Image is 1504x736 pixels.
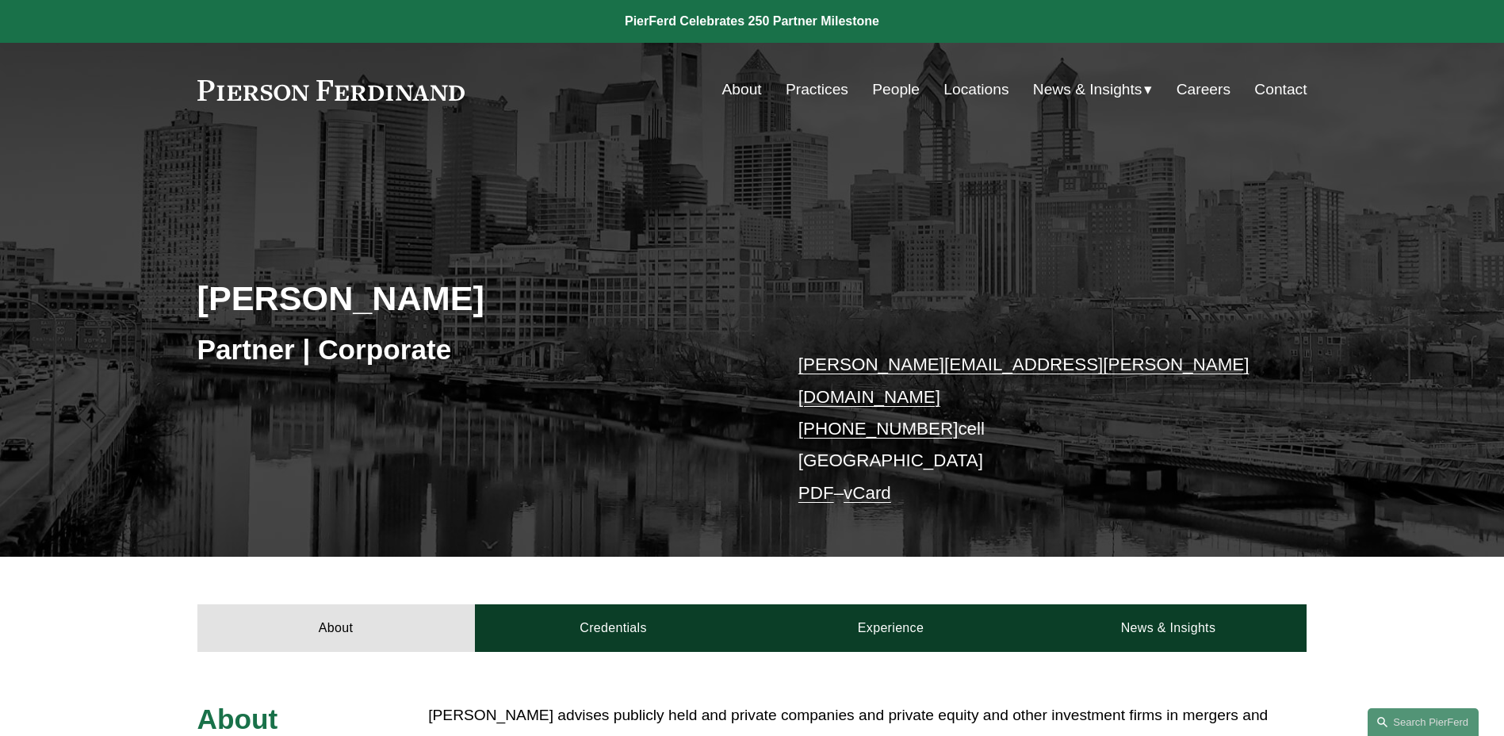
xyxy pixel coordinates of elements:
[786,75,848,105] a: Practices
[1033,75,1153,105] a: folder dropdown
[197,332,752,367] h3: Partner | Corporate
[752,604,1030,652] a: Experience
[197,703,278,734] span: About
[872,75,920,105] a: People
[798,419,959,439] a: [PHONE_NUMBER]
[197,278,752,319] h2: [PERSON_NAME]
[1254,75,1307,105] a: Contact
[798,483,834,503] a: PDF
[197,604,475,652] a: About
[943,75,1008,105] a: Locations
[722,75,762,105] a: About
[1033,76,1142,104] span: News & Insights
[1368,708,1479,736] a: Search this site
[1029,604,1307,652] a: News & Insights
[844,483,891,503] a: vCard
[475,604,752,652] a: Credentials
[798,355,1250,406] a: [PERSON_NAME][EMAIL_ADDRESS][PERSON_NAME][DOMAIN_NAME]
[1177,75,1230,105] a: Careers
[798,349,1261,509] p: cell [GEOGRAPHIC_DATA] –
